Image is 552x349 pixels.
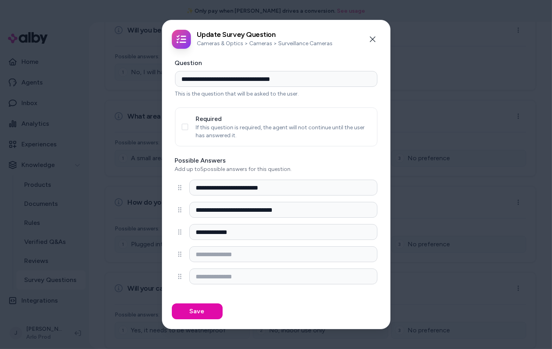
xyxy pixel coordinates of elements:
label: Required [196,115,222,123]
h2: Update Survey Question [197,31,333,38]
button: Save [172,303,223,319]
label: Possible Answers [175,156,377,165]
p: If this question is required, the agent will not continue until the user has answered it. [196,124,371,140]
label: Question [175,59,202,67]
p: This is the question that will be asked to the user. [175,90,377,98]
p: Add up to 5 possible answers for this question. [175,165,377,173]
p: Cameras & Optics > Cameras > Surveillance Cameras [197,40,333,48]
